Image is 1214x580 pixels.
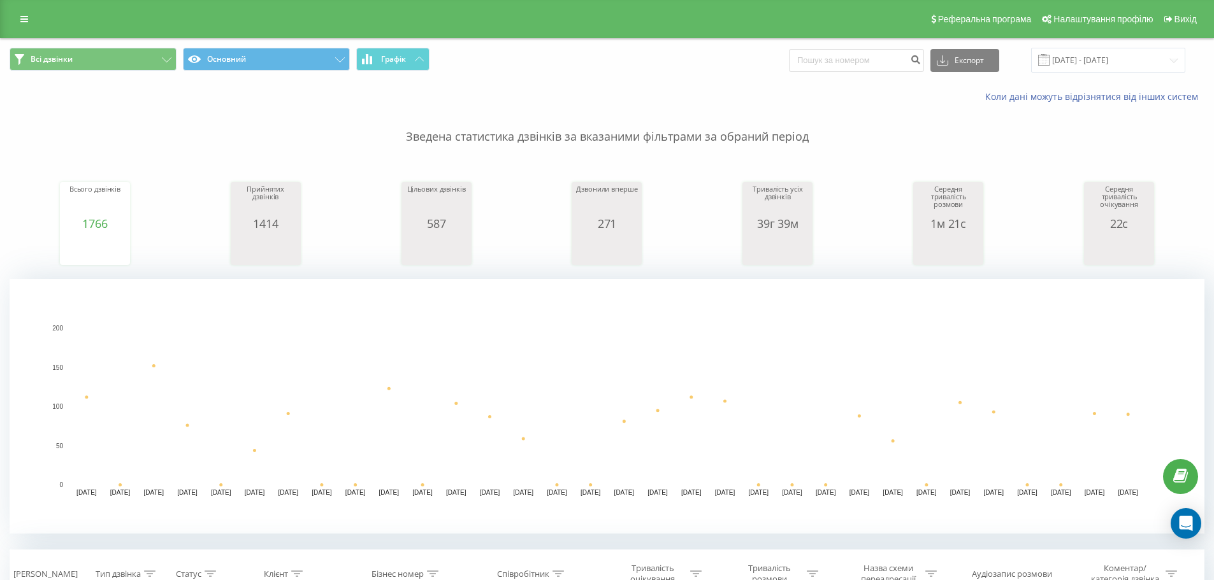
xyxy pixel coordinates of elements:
span: Налаштування профілю [1053,14,1153,24]
div: Середня тривалість очікування [1087,185,1151,217]
text: [DATE] [916,489,937,496]
svg: A chart. [10,279,1204,534]
text: [DATE] [816,489,836,496]
button: Графік [356,48,430,71]
text: [DATE] [681,489,702,496]
input: Пошук за номером [789,49,924,72]
div: Статус [176,569,201,579]
text: [DATE] [984,489,1004,496]
div: 271 [575,217,639,230]
text: 50 [56,442,64,449]
div: Середня тривалість розмови [916,185,980,217]
a: Коли дані можуть відрізнятися вiд інших систем [985,90,1204,103]
div: 22с [1087,217,1151,230]
text: [DATE] [849,489,870,496]
svg: A chart. [746,230,809,268]
text: [DATE] [950,489,971,496]
svg: A chart. [1087,230,1151,268]
div: Всього дзвінків [63,185,127,217]
button: Основний [183,48,350,71]
text: 150 [52,364,63,371]
svg: A chart. [575,230,639,268]
div: 1м 21с [916,217,980,230]
div: Дзвонили вперше [575,185,639,217]
text: [DATE] [1051,489,1071,496]
text: [DATE] [144,489,164,496]
svg: A chart. [234,230,298,268]
div: Аудіозапис розмови [972,569,1052,579]
div: Прийнятих дзвінків [234,185,298,217]
text: [DATE] [76,489,97,496]
text: [DATE] [748,489,769,496]
span: Всі дзвінки [31,54,73,64]
text: [DATE] [345,489,366,496]
text: [DATE] [278,489,298,496]
div: [PERSON_NAME] [13,569,78,579]
text: 200 [52,325,63,332]
div: Клієнт [264,569,288,579]
text: [DATE] [883,489,903,496]
span: Вихід [1174,14,1197,24]
text: [DATE] [412,489,433,496]
div: 1766 [63,217,127,230]
text: [DATE] [211,489,231,496]
span: Реферальна програма [938,14,1032,24]
svg: A chart. [63,230,127,268]
text: [DATE] [245,489,265,496]
div: 39г 39м [746,217,809,230]
div: Тип дзвінка [96,569,141,579]
text: [DATE] [513,489,533,496]
svg: A chart. [405,230,468,268]
text: 100 [52,403,63,410]
button: Всі дзвінки [10,48,177,71]
text: [DATE] [1085,489,1105,496]
text: [DATE] [379,489,400,496]
text: [DATE] [312,489,332,496]
text: [DATE] [782,489,802,496]
div: Open Intercom Messenger [1171,508,1201,539]
text: [DATE] [647,489,668,496]
text: [DATE] [177,489,198,496]
text: [DATE] [480,489,500,496]
div: 1414 [234,217,298,230]
div: Співробітник [497,569,549,579]
svg: A chart. [916,230,980,268]
div: 587 [405,217,468,230]
text: [DATE] [581,489,601,496]
p: Зведена статистика дзвінків за вказаними фільтрами за обраний період [10,103,1204,145]
text: [DATE] [614,489,635,496]
button: Експорт [930,49,999,72]
text: 0 [59,481,63,488]
text: [DATE] [547,489,567,496]
div: Цільових дзвінків [405,185,468,217]
span: Графік [381,55,406,64]
div: Бізнес номер [372,569,424,579]
text: [DATE] [446,489,466,496]
text: [DATE] [1118,489,1138,496]
text: [DATE] [1017,489,1037,496]
text: [DATE] [715,489,735,496]
div: Тривалість усіх дзвінків [746,185,809,217]
text: [DATE] [110,489,131,496]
